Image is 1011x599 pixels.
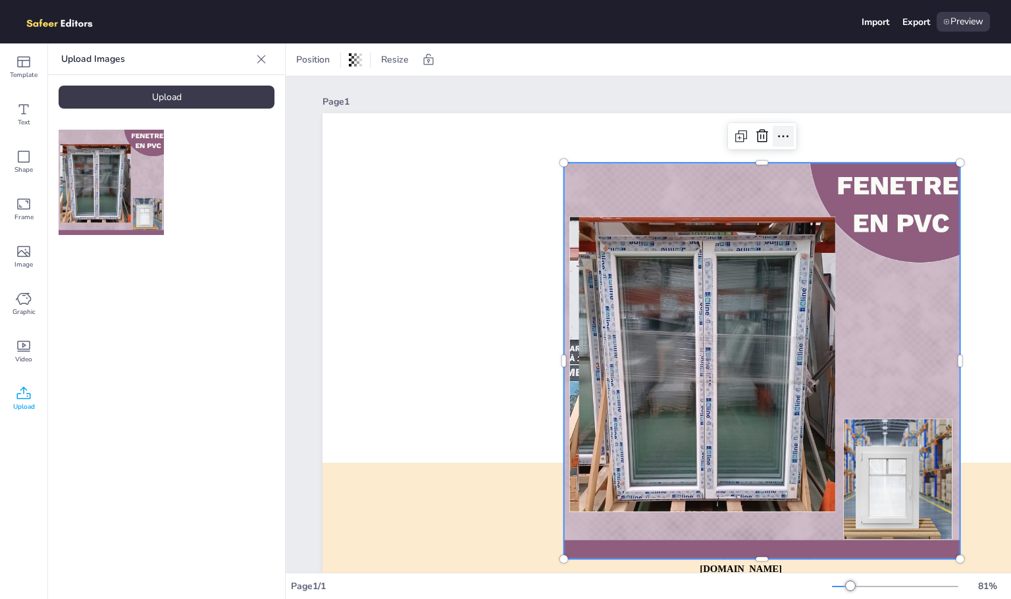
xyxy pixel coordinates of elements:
span: Text [18,117,30,128]
span: Graphic [13,307,36,317]
span: Video [15,354,32,365]
span: Template [10,70,38,80]
p: Upload Images [61,43,251,75]
span: Position [294,53,332,66]
span: Upload [13,402,35,412]
span: Resize [378,53,411,66]
span: Frame [14,212,34,222]
div: Preview [937,12,990,32]
div: Page 1 / 1 [291,580,832,592]
div: 81 % [972,580,1003,592]
span: Shape [14,165,33,175]
div: Import [862,16,889,28]
img: Z [59,130,164,235]
div: Upload [59,86,274,109]
img: logo.png [21,12,112,32]
span: Image [14,259,33,270]
div: Export [902,16,930,28]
